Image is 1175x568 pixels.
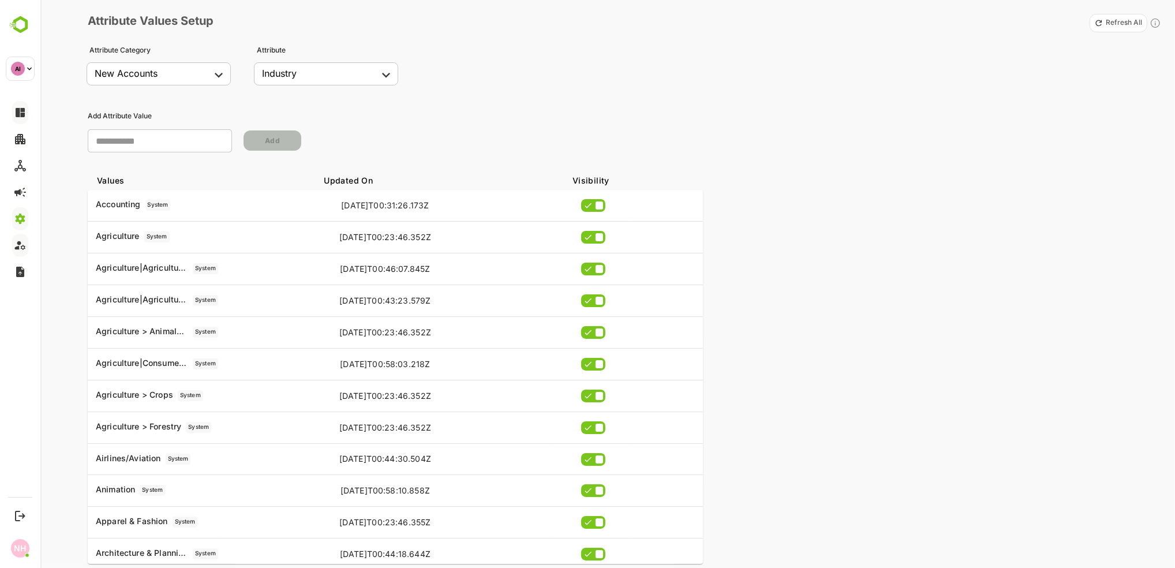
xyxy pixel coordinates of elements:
button: Refresh All [1090,14,1147,32]
p: System [193,295,218,306]
td: [DATE]T00:44:30.504Z [218,443,552,475]
td: [DATE]T00:23:46.352Z [218,316,552,348]
td: [DATE]T00:43:23.579Z [218,285,552,316]
p: System [193,548,218,559]
p: Architecture & Planning [96,548,188,558]
p: Agriculture > Crops [96,390,173,400]
p: Airlines/Aviation [96,454,161,464]
p: Agriculture > Animals & Livestock [96,327,188,337]
p: System [140,485,165,496]
p: Visibility [572,174,609,188]
p: Agriculture|Consumer Services [96,358,188,368]
td: [DATE]T00:31:26.173Z [218,190,552,221]
td: [DATE]T00:58:10.858Z [218,475,552,507]
p: Animation [96,485,135,495]
p: System [193,358,218,369]
p: Updated On [324,174,373,188]
div: Click to refresh values for all attributes in the selected attribute category [1150,14,1161,32]
p: System [186,422,211,433]
p: Attribute Values Setup [82,14,214,32]
p: System [166,454,191,465]
p: Agriculture|Agriculture > Animals & Livestock [96,263,188,273]
p: System [173,517,198,528]
td: [DATE]T00:23:46.352Z [218,221,552,253]
p: System [178,390,203,401]
div: Industry [262,68,380,79]
button: Logout [12,508,28,524]
p: Attribute Category [89,46,249,55]
p: Apparel & Fashion [96,517,168,526]
p: Attribute [257,46,417,55]
p: Agriculture|Agriculture > Crops [96,295,188,305]
p: Refresh All [1106,18,1142,28]
td: [DATE]T00:46:07.845Z [218,253,552,285]
p: System [145,200,171,211]
div: New Accounts [254,62,398,85]
p: System [193,327,218,338]
p: Add Attribute Value [88,112,1158,121]
div: New Accounts [87,62,231,85]
p: Values [97,174,124,188]
td: [DATE]T00:23:46.355Z [218,507,552,539]
p: System [193,263,218,274]
div: AI [11,62,25,76]
img: BambooboxLogoMark.f1c84d78b4c51b1a7b5f700c9845e183.svg [6,14,35,36]
p: Agriculture [96,231,140,241]
td: [DATE]T00:23:46.352Z [218,380,552,412]
p: System [144,231,170,242]
p: Agriculture > Forestry [96,422,181,432]
p: Accounting [96,200,141,210]
td: [DATE]T00:58:03.218Z [218,348,552,380]
td: [DATE]T00:23:46.352Z [218,412,552,443]
div: New Accounts [95,68,212,79]
div: NH [11,539,29,558]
